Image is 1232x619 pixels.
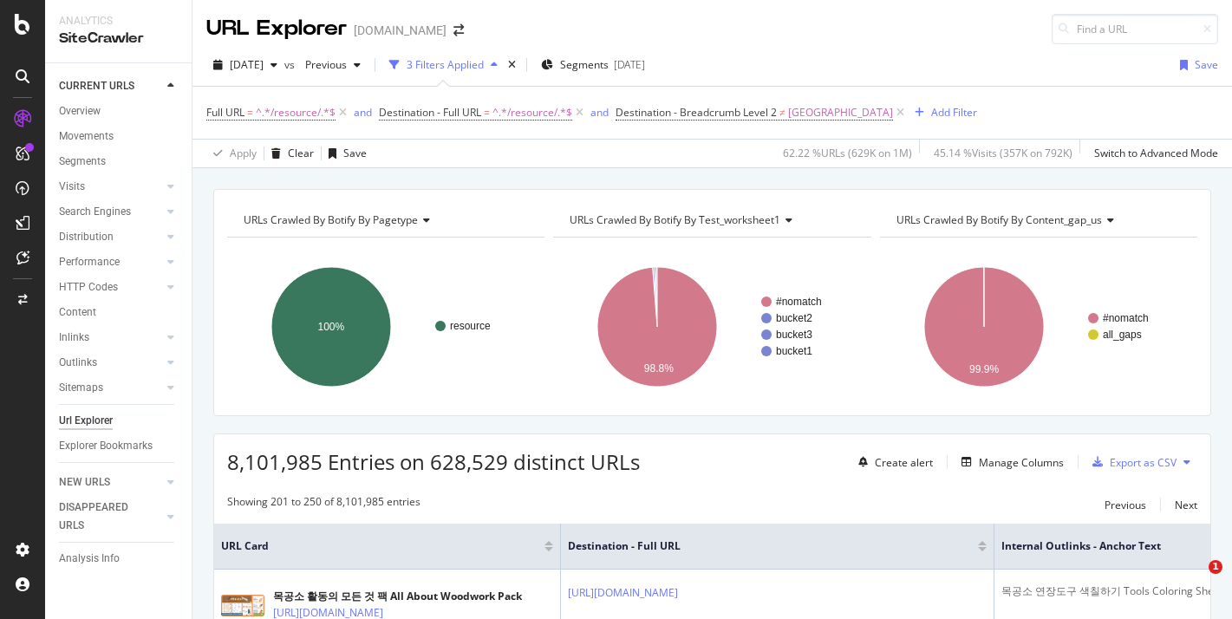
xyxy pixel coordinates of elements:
text: #nomatch [1103,312,1149,324]
button: Next [1175,494,1197,515]
a: Distribution [59,228,162,246]
button: Add Filter [908,102,977,123]
button: 3 Filters Applied [382,51,505,79]
span: 1 [1209,560,1222,574]
div: Url Explorer [59,412,113,430]
button: Switch to Advanced Mode [1087,140,1218,167]
div: NEW URLS [59,473,110,492]
iframe: Intercom live chat [1173,560,1215,602]
a: [URL][DOMAIN_NAME] [568,584,678,602]
span: 8,101,985 Entries on 628,529 distinct URLs [227,447,640,476]
text: resource [450,320,491,332]
span: URLs Crawled By Botify By test_worksheet1 [570,212,780,227]
text: bucket3 [776,329,812,341]
span: vs [284,57,298,72]
a: Visits [59,178,162,196]
svg: A chart. [227,251,544,402]
div: Search Engines [59,203,131,221]
a: DISAPPEARED URLS [59,498,162,535]
div: Analysis Info [59,550,120,568]
span: Segments [560,57,609,72]
div: Movements [59,127,114,146]
button: Save [322,140,367,167]
span: Destination - Full URL [568,538,952,554]
button: Save [1173,51,1218,79]
a: Url Explorer [59,412,179,430]
h4: URLs Crawled By Botify By content_gap_us [893,206,1182,234]
div: Inlinks [59,329,89,347]
div: Distribution [59,228,114,246]
text: bucket2 [776,312,812,324]
a: Explorer Bookmarks [59,437,179,455]
div: DISAPPEARED URLS [59,498,147,535]
div: Create alert [875,455,933,470]
div: 62.22 % URLs ( 629K on 1M ) [783,146,912,160]
button: Clear [264,140,314,167]
div: 목공소 활동의 모든 것 팩 All About Woodwork Pack [273,589,522,604]
div: Visits [59,178,85,196]
span: URLs Crawled By Botify By content_gap_us [896,212,1102,227]
a: Sitemaps [59,379,162,397]
div: Outlinks [59,354,97,372]
h4: URLs Crawled By Botify By pagetype [240,206,529,234]
div: and [590,105,609,120]
a: Outlinks [59,354,162,372]
a: Overview [59,102,179,121]
a: Inlinks [59,329,162,347]
div: arrow-right-arrow-left [453,24,464,36]
span: 2025 Aug. 29th [230,57,264,72]
span: = [247,105,253,120]
text: all_gaps [1103,329,1142,341]
button: and [354,104,372,121]
svg: A chart. [880,251,1197,402]
a: Performance [59,253,162,271]
a: Analysis Info [59,550,179,568]
div: Performance [59,253,120,271]
a: CURRENT URLS [59,77,162,95]
div: Explorer Bookmarks [59,437,153,455]
button: Export as CSV [1085,448,1177,476]
div: Save [1195,57,1218,72]
span: Destination - Breadcrumb Level 2 [616,105,777,120]
div: and [354,105,372,120]
a: Content [59,303,179,322]
button: Create alert [851,448,933,476]
text: bucket1 [776,345,812,357]
span: [GEOGRAPHIC_DATA] [788,101,893,125]
div: Overview [59,102,101,121]
span: Full URL [206,105,244,120]
span: Destination - Full URL [379,105,481,120]
div: 45.14 % Visits ( 357K on 792K ) [934,146,1072,160]
span: URL Card [221,538,540,554]
div: Save [343,146,367,160]
span: ^.*/resource/.*$ [256,101,336,125]
h4: URLs Crawled By Botify By test_worksheet1 [566,206,855,234]
div: [DATE] [614,57,645,72]
div: Clear [288,146,314,160]
div: Next [1175,498,1197,512]
div: Previous [1105,498,1146,512]
button: [DATE] [206,51,284,79]
div: Content [59,303,96,322]
svg: A chart. [553,251,870,402]
div: Export as CSV [1110,455,1177,470]
div: SiteCrawler [59,29,178,49]
button: Previous [298,51,368,79]
button: Apply [206,140,257,167]
a: Search Engines [59,203,162,221]
a: NEW URLS [59,473,162,492]
div: Showing 201 to 250 of 8,101,985 entries [227,494,420,515]
text: 98.8% [644,362,674,375]
text: 99.9% [969,363,999,375]
span: ^.*/resource/.*$ [492,101,572,125]
div: Add Filter [931,105,977,120]
div: times [505,56,519,74]
div: HTTP Codes [59,278,118,296]
div: 3 Filters Applied [407,57,484,72]
a: Movements [59,127,179,146]
span: Previous [298,57,347,72]
div: Manage Columns [979,455,1064,470]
